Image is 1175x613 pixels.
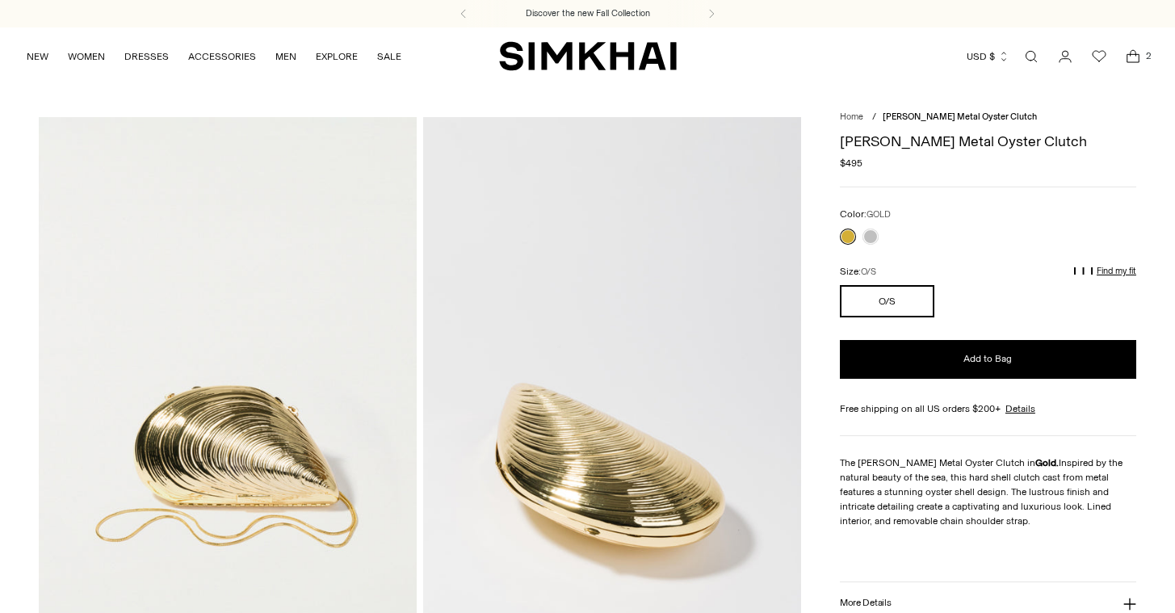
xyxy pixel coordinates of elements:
span: Add to Bag [963,352,1012,366]
button: USD $ [967,39,1009,74]
h3: More Details [840,598,891,608]
nav: breadcrumbs [840,111,1136,124]
a: DRESSES [124,39,169,74]
a: Home [840,111,863,122]
a: MEN [275,39,296,74]
a: NEW [27,39,48,74]
div: / [872,111,876,124]
a: ACCESSORIES [188,39,256,74]
p: The [PERSON_NAME] Metal Oyster Clutch in Inspired by the natural beauty of the sea, this hard she... [840,456,1136,528]
a: SALE [377,39,401,74]
span: GOLD [867,209,891,220]
a: Discover the new Fall Collection [526,7,650,20]
a: Details [1005,401,1035,416]
a: Open search modal [1015,40,1047,73]
a: EXPLORE [316,39,358,74]
label: Color: [840,207,891,222]
button: Add to Bag [840,340,1136,379]
strong: Gold. [1035,457,1059,468]
span: 2 [1141,48,1156,63]
a: SIMKHAI [499,40,677,72]
a: Wishlist [1083,40,1115,73]
button: O/S [840,285,934,317]
div: Free shipping on all US orders $200+ [840,401,1136,416]
span: [PERSON_NAME] Metal Oyster Clutch [883,111,1037,122]
h1: [PERSON_NAME] Metal Oyster Clutch [840,134,1136,149]
label: Size: [840,264,876,279]
a: WOMEN [68,39,105,74]
span: $495 [840,156,862,170]
span: O/S [861,267,876,277]
a: Open cart modal [1117,40,1149,73]
a: Go to the account page [1049,40,1081,73]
